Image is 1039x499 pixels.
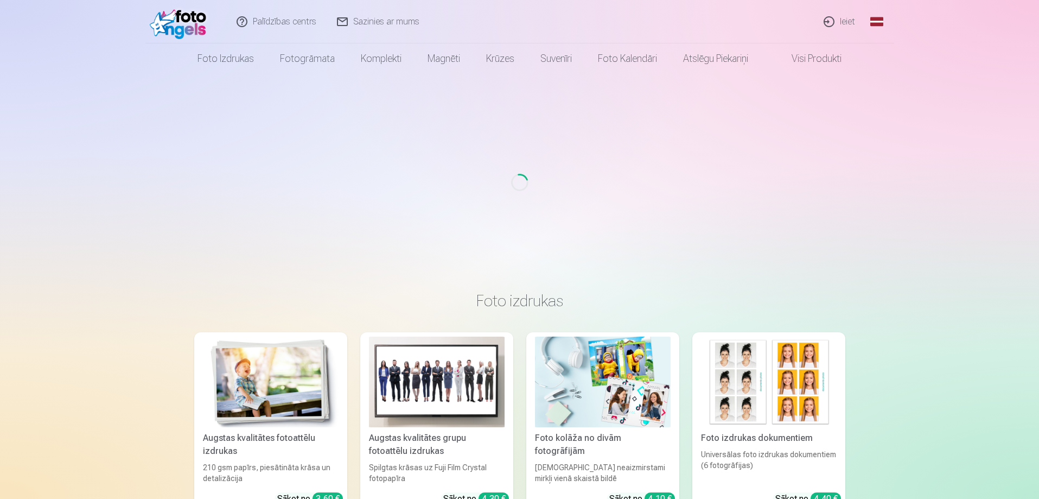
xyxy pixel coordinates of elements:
a: Foto kalendāri [585,43,670,74]
a: Krūzes [473,43,527,74]
a: Fotogrāmata [267,43,348,74]
a: Suvenīri [527,43,585,74]
img: Foto izdrukas dokumentiem [701,337,837,427]
div: Spilgtas krāsas uz Fuji Film Crystal fotopapīra [365,462,509,484]
img: /fa1 [150,4,212,39]
div: 210 gsm papīrs, piesātināta krāsa un detalizācija [199,462,343,484]
h3: Foto izdrukas [203,291,837,311]
a: Atslēgu piekariņi [670,43,761,74]
img: Foto kolāža no divām fotogrāfijām [535,337,671,427]
img: Augstas kvalitātes fotoattēlu izdrukas [203,337,339,427]
img: Augstas kvalitātes grupu fotoattēlu izdrukas [369,337,505,427]
a: Visi produkti [761,43,855,74]
div: [DEMOGRAPHIC_DATA] neaizmirstami mirkļi vienā skaistā bildē [531,462,675,484]
div: Foto izdrukas dokumentiem [697,432,841,445]
a: Foto izdrukas [184,43,267,74]
div: Augstas kvalitātes grupu fotoattēlu izdrukas [365,432,509,458]
div: Augstas kvalitātes fotoattēlu izdrukas [199,432,343,458]
div: Foto kolāža no divām fotogrāfijām [531,432,675,458]
a: Magnēti [415,43,473,74]
a: Komplekti [348,43,415,74]
div: Universālas foto izdrukas dokumentiem (6 fotogrāfijas) [697,449,841,484]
